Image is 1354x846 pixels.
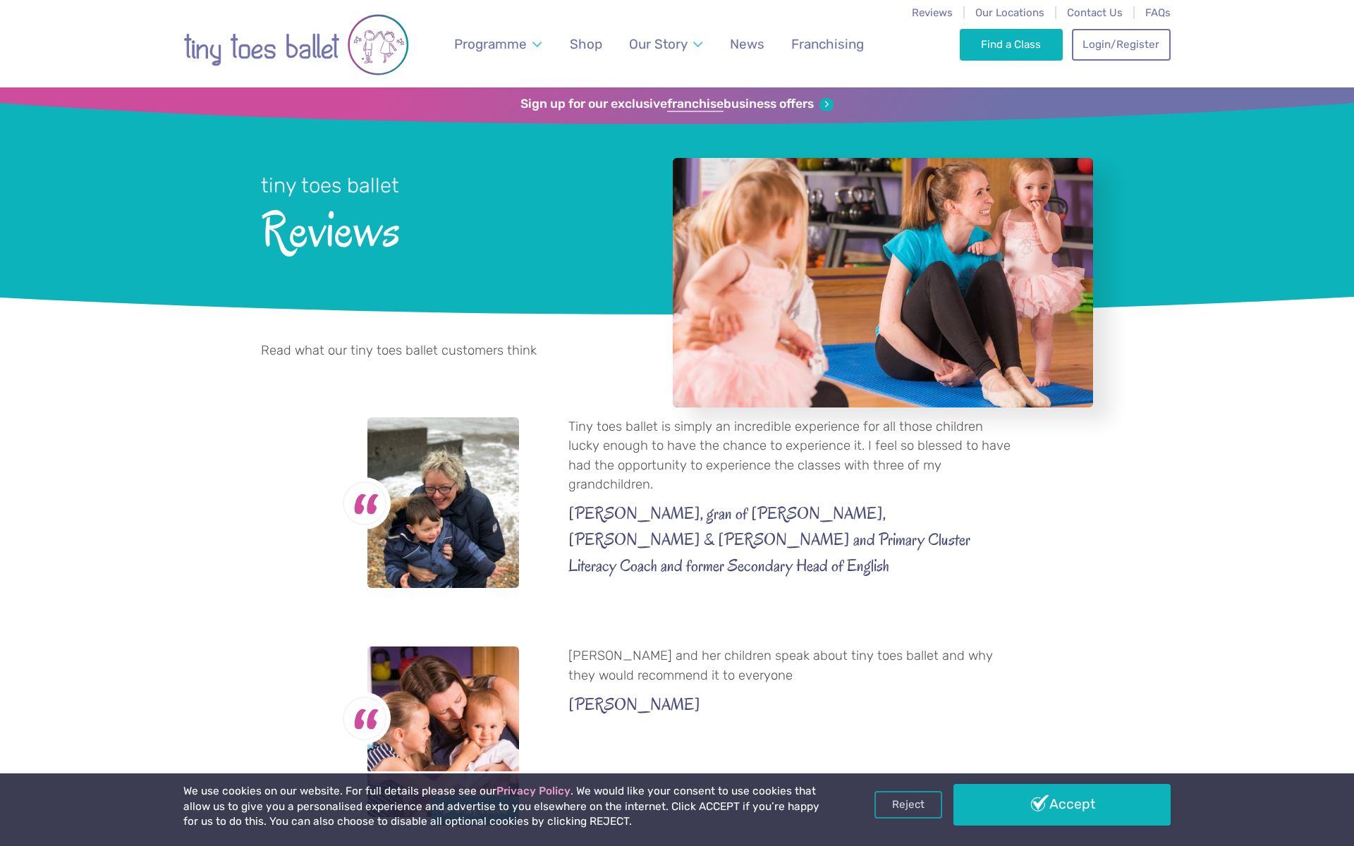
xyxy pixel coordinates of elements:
[563,27,609,61] a: Shop
[183,9,409,80] img: tiny toes ballet
[448,27,549,61] a: Programme
[1145,6,1171,19] a: FAQs
[629,36,688,52] span: Our Story
[912,6,953,19] a: Reviews
[960,29,1063,60] a: Find a Class
[667,97,724,112] strong: franchise
[183,784,825,830] p: We use cookies on our website. For full details please see our . We would like your consent to us...
[261,200,635,257] span: Reviews
[953,784,1171,825] a: Accept
[975,6,1044,19] a: Our Locations
[261,341,611,380] p: Read what our tiny toes ballet customers think
[496,785,571,797] a: Privacy Policy
[785,27,871,61] a: Franchising
[261,173,399,197] small: tiny toes ballet
[723,27,771,61] a: News
[791,36,864,52] span: Franchising
[1067,6,1123,19] a: Contact Us
[568,692,1015,718] cite: [PERSON_NAME]
[1072,29,1171,60] a: Login/Register
[520,97,833,112] a: Sign up for our exclusivefranchisebusiness offers
[454,36,527,52] span: Programme
[568,646,1015,685] p: [PERSON_NAME] and her children speak about tiny toes ballet and why they would recommend it to ev...
[570,36,602,52] span: Shop
[623,27,709,61] a: Our Story
[730,36,764,52] span: News
[874,791,942,818] a: Reject
[568,417,1015,495] p: Tiny toes ballet is simply an incredible experience for all those children lucky enough to have t...
[568,501,1015,578] cite: [PERSON_NAME], gran of [PERSON_NAME], [PERSON_NAME] & [PERSON_NAME] and Primary Cluster Literacy ...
